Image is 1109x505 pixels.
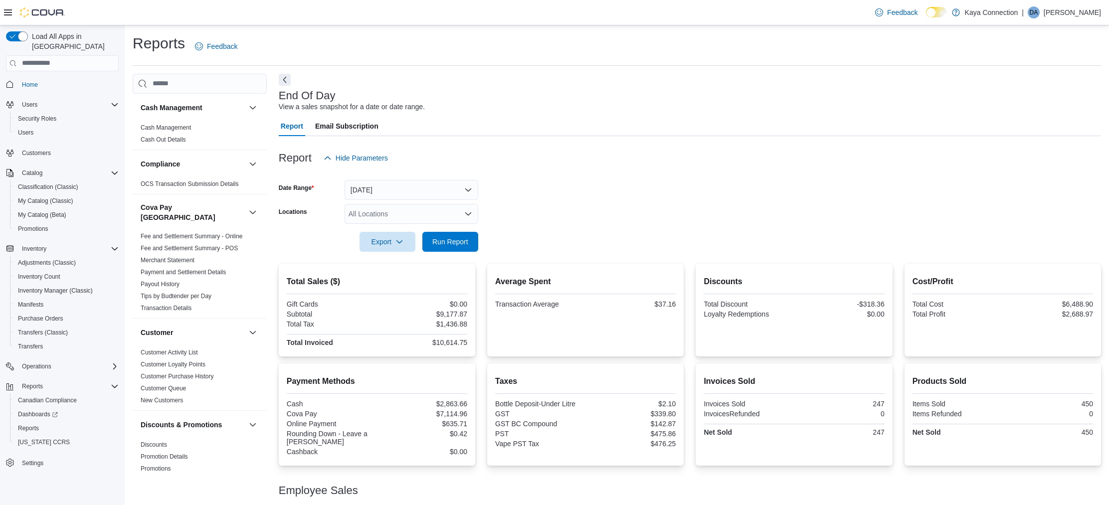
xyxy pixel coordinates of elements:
[141,256,194,264] span: Merchant Statement
[587,400,676,408] div: $2.10
[379,400,467,408] div: $2,863.66
[14,394,81,406] a: Canadian Compliance
[22,382,43,390] span: Reports
[320,148,392,168] button: Hide Parameters
[14,113,60,125] a: Security Roles
[379,310,467,318] div: $9,177.87
[141,244,238,252] span: Fee and Settlement Summary - POS
[10,256,123,270] button: Adjustments (Classic)
[495,375,676,387] h2: Taxes
[10,339,123,353] button: Transfers
[14,299,119,311] span: Manifests
[10,180,123,194] button: Classification (Classic)
[14,195,119,207] span: My Catalog (Classic)
[1005,400,1093,408] div: 450
[871,2,922,22] a: Feedback
[141,373,214,380] a: Customer Purchase History
[2,146,123,160] button: Customers
[14,340,47,352] a: Transfers
[1028,6,1040,18] div: Dana Austin
[379,300,467,308] div: $0.00
[913,375,1093,387] h2: Products Sold
[141,269,226,276] a: Payment and Settlement Details
[1005,300,1093,308] div: $6,488.90
[796,400,885,408] div: 247
[2,359,123,373] button: Operations
[14,394,119,406] span: Canadian Compliance
[422,232,478,252] button: Run Report
[287,400,375,408] div: Cash
[141,328,245,337] button: Customer
[913,310,1001,318] div: Total Profit
[18,315,63,323] span: Purchase Orders
[18,410,58,418] span: Dashboards
[133,439,267,479] div: Discounts & Promotions
[18,438,70,446] span: [US_STATE] CCRS
[141,136,186,143] a: Cash Out Details
[141,453,188,460] a: Promotion Details
[287,430,375,446] div: Rounding Down - Leave a [PERSON_NAME]
[18,99,41,111] button: Users
[14,181,82,193] a: Classification (Classic)
[18,197,73,205] span: My Catalog (Classic)
[22,81,38,89] span: Home
[10,284,123,298] button: Inventory Manager (Classic)
[247,327,259,338] button: Customer
[704,310,792,318] div: Loyalty Redemptions
[14,285,119,297] span: Inventory Manager (Classic)
[14,422,119,434] span: Reports
[141,372,214,380] span: Customer Purchase History
[14,127,119,139] span: Users
[495,410,583,418] div: GST
[28,31,119,51] span: Load All Apps in [GEOGRAPHIC_DATA]
[141,136,186,144] span: Cash Out Details
[464,210,472,218] button: Open list of options
[14,422,43,434] a: Reports
[141,397,183,404] a: New Customers
[141,232,243,240] span: Fee and Settlement Summary - Online
[926,7,947,17] input: Dark Mode
[14,340,119,352] span: Transfers
[287,375,467,387] h2: Payment Methods
[279,102,425,112] div: View a sales snapshot for a date or date range.
[14,195,77,207] a: My Catalog (Classic)
[18,167,119,179] span: Catalog
[14,299,47,311] a: Manifests
[287,448,375,456] div: Cashback
[279,208,307,216] label: Locations
[133,33,185,53] h1: Reports
[18,273,60,281] span: Inventory Count
[18,259,76,267] span: Adjustments (Classic)
[141,124,191,131] a: Cash Management
[141,124,191,132] span: Cash Management
[287,338,333,346] strong: Total Invoiced
[18,360,55,372] button: Operations
[315,116,378,136] span: Email Subscription
[287,410,375,418] div: Cova Pay
[14,113,119,125] span: Security Roles
[141,180,239,187] a: OCS Transaction Submission Details
[14,408,119,420] span: Dashboards
[22,459,43,467] span: Settings
[704,410,792,418] div: InvoicesRefunded
[796,428,885,436] div: 247
[10,421,123,435] button: Reports
[141,328,173,337] h3: Customer
[18,243,50,255] button: Inventory
[379,448,467,456] div: $0.00
[18,456,119,469] span: Settings
[18,380,119,392] span: Reports
[18,115,56,123] span: Security Roles
[22,101,37,109] span: Users
[379,430,467,438] div: $0.42
[587,440,676,448] div: $476.25
[2,77,123,92] button: Home
[495,400,583,408] div: Bottle Deposit-Under Litre
[2,166,123,180] button: Catalog
[14,436,119,448] span: Washington CCRS
[913,300,1001,308] div: Total Cost
[10,326,123,339] button: Transfers (Classic)
[14,408,62,420] a: Dashboards
[14,271,64,283] a: Inventory Count
[587,430,676,438] div: $475.86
